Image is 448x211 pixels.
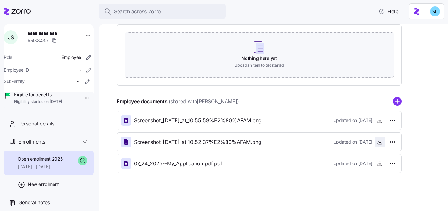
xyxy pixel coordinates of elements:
[134,138,261,146] span: Screenshot_[DATE]_at_10.52.37%E2%80%AFAM.png
[114,8,165,16] span: Search across Zorro...
[117,98,167,105] h4: Employee documents
[8,35,14,40] span: J S
[18,138,45,146] span: Enrollments
[79,67,81,73] span: -
[393,97,402,106] svg: add icon
[99,4,226,19] button: Search across Zorro...
[333,117,372,124] span: Updated on [DATE]
[4,54,12,61] span: Role
[77,78,79,85] span: -
[4,78,25,85] span: Sub-entity
[18,120,54,128] span: Personal details
[134,160,222,168] span: 07_24_2025--My_Application.pdf.pdf
[28,37,48,44] span: b5f3843c
[14,92,62,98] span: Eligible for benefits
[134,117,262,125] span: Screenshot_[DATE]_at_10.55.59%E2%80%AFAM.png
[18,163,62,170] span: [DATE] - [DATE]
[374,5,404,18] button: Help
[430,6,440,16] img: 7c620d928e46699fcfb78cede4daf1d1
[379,8,399,15] span: Help
[14,99,62,105] span: Eligibility started on [DATE]
[169,98,239,105] span: (shared with [PERSON_NAME] )
[28,181,59,188] span: New enrollment
[18,199,50,207] span: General notes
[18,156,62,162] span: Open enrollment 2025
[4,67,29,73] span: Employee ID
[61,54,81,61] span: Employee
[333,160,372,167] span: Updated on [DATE]
[333,139,372,145] span: Updated on [DATE]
